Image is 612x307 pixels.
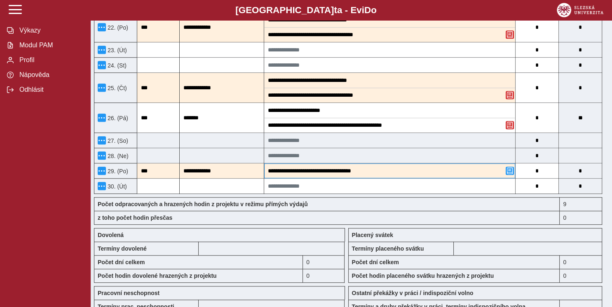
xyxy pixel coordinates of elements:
[98,272,217,279] b: Počet hodin dovolené hrazených z projektu
[98,182,106,190] button: Menu
[560,255,602,269] div: 0
[25,5,587,16] b: [GEOGRAPHIC_DATA] a - Evi
[371,5,377,15] span: o
[98,136,106,144] button: Menu
[506,30,514,39] button: Odstranit poznámku
[98,245,147,252] b: Termíny dovolené
[98,61,106,69] button: Menu
[352,259,399,265] b: Počet dní celkem
[98,151,106,160] button: Menu
[98,46,106,54] button: Menu
[506,167,514,175] button: Přidat poznámku
[352,272,494,279] b: Počet hodin placeného svátku hrazených z projektu
[303,255,345,269] div: 0
[560,197,602,211] div: Je překročen smluvní úvazek (smlouva: 12 h, vykázáno: 9 h)!
[17,42,84,49] span: Modul PAM
[364,5,371,15] span: D
[106,47,127,53] span: 23. (Út)
[303,269,345,283] div: 0
[98,23,106,31] button: Menu
[352,232,393,238] b: Placený svátek
[106,115,128,121] span: 26. (Pá)
[106,85,127,91] span: 25. (Čt)
[334,5,337,15] span: t
[98,259,145,265] b: Počet dní celkem
[106,24,128,31] span: 22. (Po)
[506,121,514,129] button: Odstranit poznámku
[17,86,84,93] span: Odhlásit
[560,211,602,225] div: 0
[98,114,106,122] button: Menu
[17,56,84,64] span: Profil
[106,137,128,144] span: 27. (So)
[106,153,129,159] span: 28. (Ne)
[106,168,128,174] span: 29. (Po)
[106,62,127,69] span: 24. (St)
[506,91,514,99] button: Odstranit poznámku
[98,167,106,175] button: Menu
[98,214,172,221] b: z toho počet hodin přesčas
[352,245,424,252] b: Termíny placeného svátku
[98,232,124,238] b: Dovolená
[352,290,474,296] b: Ostatní překážky v práci / indispoziční volno
[17,27,84,34] span: Výkazy
[98,201,308,207] b: Počet odpracovaných a hrazených hodin z projektu v režimu přímých výdajů
[17,71,84,79] span: Nápověda
[557,3,603,17] img: logo_web_su.png
[98,84,106,92] button: Menu
[106,183,127,190] span: 30. (Út)
[98,290,159,296] b: Pracovní neschopnost
[560,269,602,283] div: 0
